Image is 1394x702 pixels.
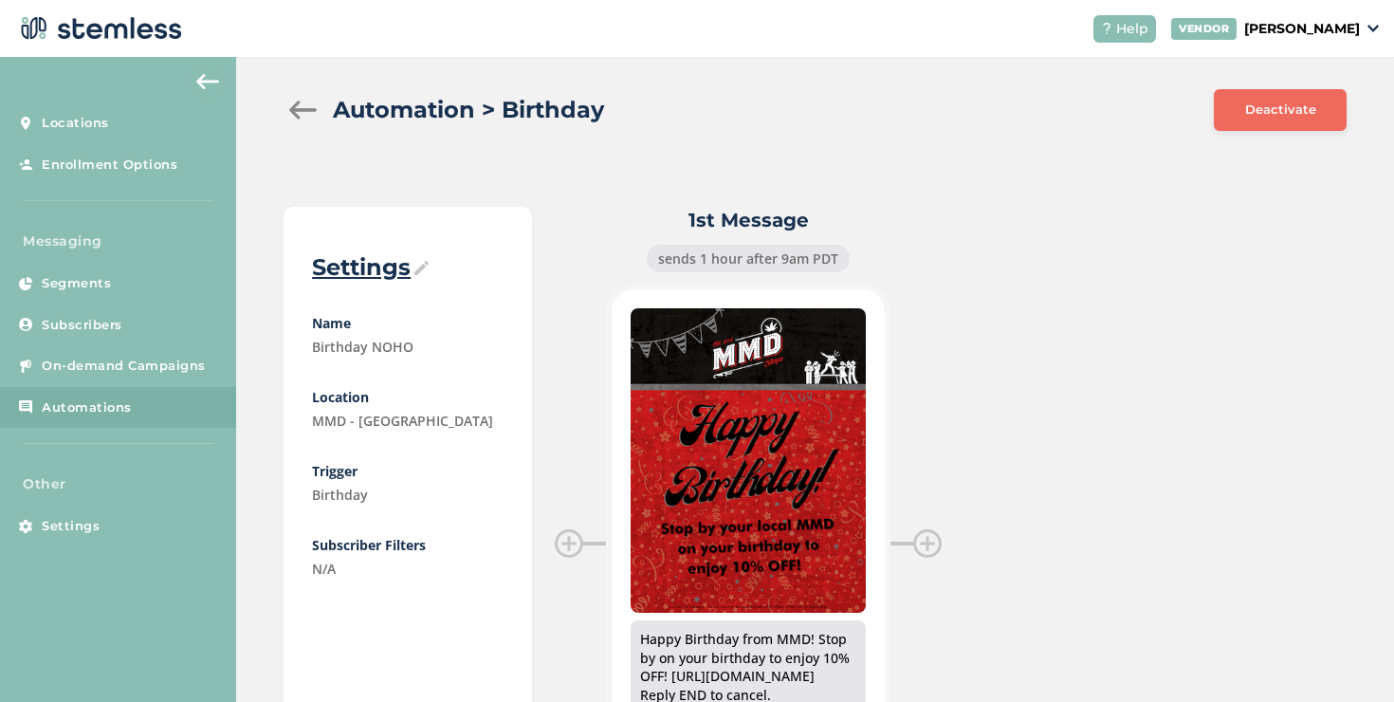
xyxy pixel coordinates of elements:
span: Subscribers [42,316,122,335]
div: sends 1 hour after 9am PDT [647,245,850,272]
label: Name [312,313,504,333]
img: icon-help-white-03924b79.svg [1101,23,1112,34]
label: Subscriber Filters [312,535,504,555]
label: N/A [312,559,504,579]
span: Automations [42,398,132,417]
iframe: Chat Widget [1299,611,1394,702]
span: Segments [42,274,111,293]
img: icon-arrow-back-accent-c549486e.svg [196,74,219,89]
p: [PERSON_NAME] [1244,19,1360,39]
img: icon_down-arrow-small-66adaf34.svg [1367,25,1379,32]
label: Location [312,387,504,407]
span: Locations [42,114,109,133]
div: VENDOR [1171,18,1237,40]
span: Settings [42,517,100,536]
label: Birthday [312,485,504,505]
span: Deactivate [1245,101,1316,120]
img: Fxdhr4bPZ9zR6TExDOcyHJwNclVaCa6z3j3s6yMb.png [631,308,866,613]
label: MMD - [GEOGRAPHIC_DATA] [312,411,504,431]
img: logo-dark-0685b13c.svg [15,9,182,47]
span: Help [1116,19,1148,39]
span: Enrollment Options [42,156,177,175]
span: On-demand Campaigns [42,357,206,376]
label: Settings [312,252,504,283]
label: Birthday NOHO [312,337,504,357]
img: icon-pencil-2-b80368bf.svg [414,261,429,275]
label: 1st Message [555,207,942,233]
label: Trigger [312,461,504,481]
h2: Automation > Birthday [333,93,604,127]
button: Deactivate [1214,89,1347,131]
